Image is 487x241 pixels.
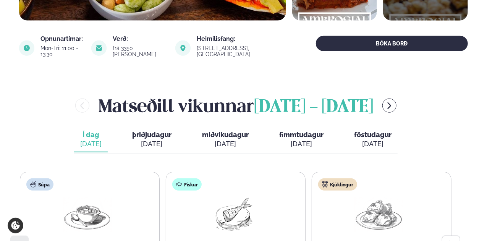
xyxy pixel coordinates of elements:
img: fish.svg [176,181,182,188]
span: Í dag [80,130,102,139]
span: föstudagur [354,131,392,139]
img: Chicken-thighs.png [354,197,403,232]
span: fimmtudagur [279,131,324,139]
div: [STREET_ADDRESS], [GEOGRAPHIC_DATA] [197,45,288,57]
button: menu-btn-left [75,99,89,113]
img: Soup.png [63,197,112,232]
div: Súpa [26,178,53,191]
div: Kjúklingur [318,178,357,191]
span: miðvikudagur [202,131,249,139]
button: Í dag [DATE] [74,127,108,152]
div: [DATE] [202,139,249,149]
button: föstudagur [DATE] [348,127,398,152]
h2: Matseðill vikunnar [99,93,373,118]
button: fimmtudagur [DATE] [273,127,330,152]
div: frá 3350 [PERSON_NAME] [113,45,167,57]
div: [DATE] [132,139,172,149]
img: soup.svg [30,181,36,188]
a: Cookie settings [8,218,23,233]
img: Fish.png [209,197,257,232]
button: menu-btn-right [382,99,396,113]
button: BÓKA BORÐ [316,36,468,51]
span: þriðjudagur [132,131,172,139]
a: link [197,50,288,59]
img: image alt [91,40,107,56]
img: image alt [19,40,34,56]
div: Verð: [113,36,167,42]
div: [DATE] [354,139,392,149]
div: Fiskur [172,178,202,191]
img: image alt [175,40,191,56]
span: [DATE] - [DATE] [254,99,373,116]
button: þriðjudagur [DATE] [126,127,178,152]
div: [DATE] [279,139,324,149]
div: Mon-Fri: 11:00 - 13:30 [40,45,83,57]
button: miðvikudagur [DATE] [196,127,255,152]
div: Opnunartímar: [40,36,83,42]
img: chicken.svg [322,181,328,188]
div: [DATE] [80,139,102,149]
div: Heimilisfang: [197,36,288,42]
